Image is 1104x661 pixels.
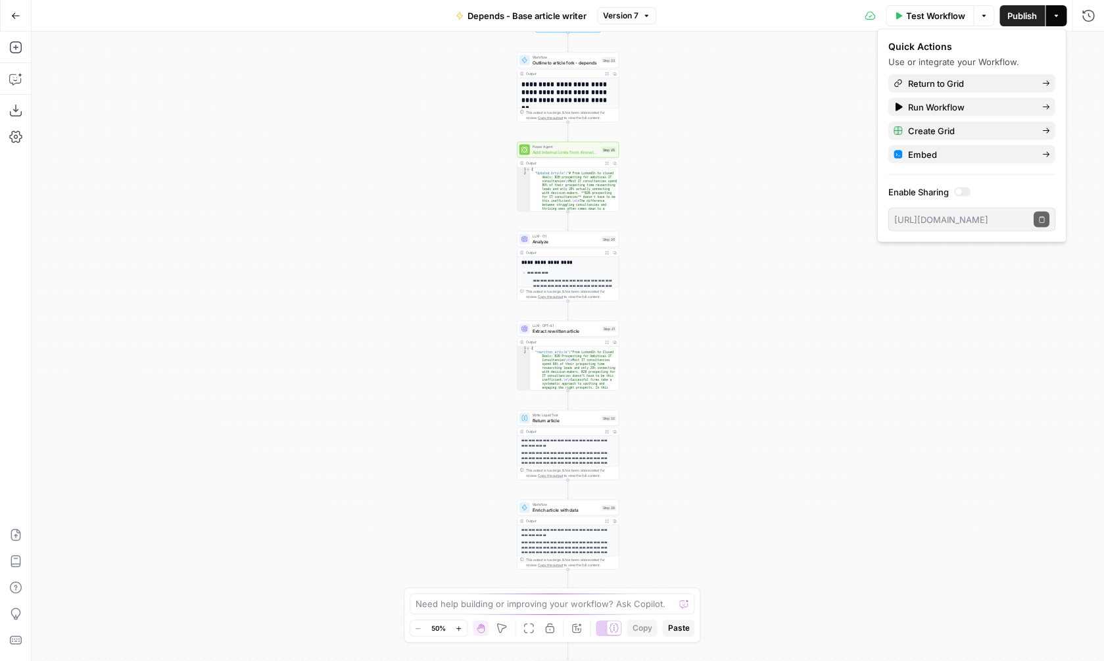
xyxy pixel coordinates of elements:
[533,412,599,418] span: Write Liquid Text
[533,328,600,334] span: Extract rewritten article
[533,233,599,239] span: LLM · O1
[662,620,694,637] button: Paste
[526,429,601,434] div: Output
[533,144,599,149] span: Power Agent
[517,142,619,212] div: Power AgentAdd Internal Links from Knowledge BaseStep 25Output{ "Updated Article":"# From LinkedI...
[538,563,563,567] span: Copy the output
[567,480,569,499] g: Edge from step_22 to step_28
[567,301,569,320] g: Edge from step_20 to step_21
[468,9,587,22] span: Depends - Base article writer
[632,622,652,634] span: Copy
[533,149,599,155] span: Add Internal Links from Knowledge Base
[526,289,616,299] div: This output is too large & has been abbreviated for review. to view the full content.
[533,502,599,507] span: Workflow
[533,55,599,60] span: Workflow
[1007,9,1037,22] span: Publish
[602,504,616,510] div: Step 28
[567,122,569,141] g: Edge from step_23 to step_25
[526,518,601,524] div: Output
[908,124,1032,137] span: Create Grid
[533,59,599,66] span: Outline to article fork - depends
[526,250,601,255] div: Output
[533,417,599,424] span: Return article
[526,168,530,172] span: Toggle code folding, rows 1 through 3
[567,212,569,231] g: Edge from step_25 to step_20
[538,295,563,299] span: Copy the output
[533,238,599,245] span: Analyze
[602,147,616,153] div: Step 25
[431,623,446,633] span: 50%
[908,148,1032,161] span: Embed
[886,5,973,26] button: Test Workflow
[906,9,965,22] span: Test Workflow
[908,77,1032,90] span: Return to Grid
[667,622,689,634] span: Paste
[517,321,619,391] div: LLM · GPT-4.1Extract rewritten articleStep 21Output{ "rewritten_article":"From LinkedIn to Closed...
[602,57,616,63] div: Step 23
[526,339,601,345] div: Output
[538,116,563,120] span: Copy the output
[567,391,569,410] g: Edge from step_21 to step_22
[567,33,569,52] g: Edge from start to step_23
[517,168,531,172] div: 1
[526,160,601,166] div: Output
[567,570,569,589] g: Edge from step_28 to step_26
[597,7,656,24] button: Version 7
[526,468,616,478] div: This output is too large & has been abbreviated for review. to view the full content.
[517,347,531,351] div: 1
[533,506,599,513] span: Enrich article with data
[567,641,569,660] g: Edge from step_27 to end
[526,110,616,120] div: This output is too large & has been abbreviated for review. to view the full content.
[603,10,638,22] span: Version 7
[908,101,1032,114] span: Run Workflow
[448,5,594,26] button: Depends - Base article writer
[999,5,1045,26] button: Publish
[888,40,1055,53] div: Quick Actions
[602,326,616,331] div: Step 21
[602,415,616,421] div: Step 22
[526,71,601,76] div: Output
[526,557,616,568] div: This output is too large & has been abbreviated for review. to view the full content.
[526,347,530,351] span: Toggle code folding, rows 1 through 3
[533,323,600,328] span: LLM · GPT-4.1
[888,57,1019,67] span: Use or integrate your Workflow.
[538,474,563,477] span: Copy the output
[888,185,1055,199] label: Enable Sharing
[627,620,657,637] button: Copy
[602,236,616,242] div: Step 20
